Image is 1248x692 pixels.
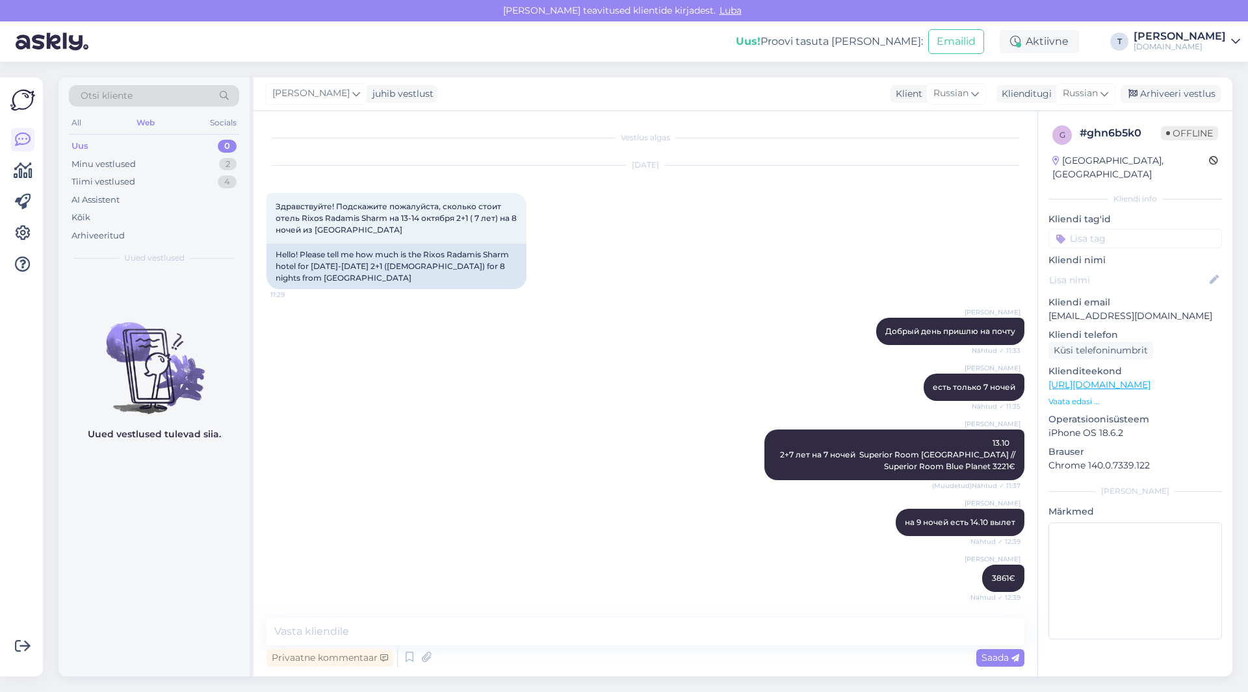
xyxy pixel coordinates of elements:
[71,211,90,224] div: Kõik
[1063,86,1098,101] span: Russian
[1048,342,1153,359] div: Küsi telefoninumbrit
[266,159,1024,171] div: [DATE]
[1049,273,1207,287] input: Lisa nimi
[58,299,250,416] img: No chats
[71,175,135,188] div: Tiimi vestlused
[1048,459,1222,472] p: Chrome 140.0.7339.122
[1134,31,1226,42] div: [PERSON_NAME]
[1080,125,1161,141] div: # ghn6b5k0
[981,652,1019,663] span: Saada
[1000,30,1079,53] div: Aktiivne
[218,140,237,153] div: 0
[890,87,922,101] div: Klient
[266,132,1024,144] div: Vestlus algas
[1048,379,1150,391] a: [URL][DOMAIN_NAME]
[1161,126,1218,140] span: Offline
[992,573,1015,583] span: 3861€
[266,649,393,667] div: Privaatne kommentaar
[71,158,136,171] div: Minu vestlused
[88,428,221,441] p: Uued vestlused tulevad siia.
[207,114,239,131] div: Socials
[933,86,968,101] span: Russian
[736,34,923,49] div: Proovi tasuta [PERSON_NAME]:
[1052,154,1209,181] div: [GEOGRAPHIC_DATA], [GEOGRAPHIC_DATA]
[885,326,1015,336] span: Добрый день пришлю на почту
[1048,445,1222,459] p: Brauser
[965,363,1020,373] span: [PERSON_NAME]
[1048,193,1222,205] div: Kliendi info
[1121,85,1221,103] div: Arhiveeri vestlus
[71,194,120,207] div: AI Assistent
[266,244,526,289] div: Hello! Please tell me how much is the Rixos Radamis Sharm hotel for [DATE]-[DATE] 2+1 ([DEMOGRAPH...
[1048,229,1222,248] input: Lisa tag
[1048,296,1222,309] p: Kliendi email
[928,29,984,54] button: Emailid
[972,402,1020,411] span: Nähtud ✓ 11:35
[736,35,760,47] b: Uus!
[276,201,519,235] span: Здравствуйте! Подскажите пожалуйста, сколько стоит отель Rixos Radamis Sharm на 13-14 октября 2+1...
[965,554,1020,564] span: [PERSON_NAME]
[1048,212,1222,226] p: Kliendi tag'id
[1059,130,1065,140] span: g
[1048,426,1222,440] p: iPhone OS 18.6.2
[1048,253,1222,267] p: Kliendi nimi
[965,419,1020,429] span: [PERSON_NAME]
[996,87,1052,101] div: Klienditugi
[716,5,746,16] span: Luba
[1134,42,1226,52] div: [DOMAIN_NAME]
[219,158,237,171] div: 2
[71,229,125,242] div: Arhiveeritud
[1110,32,1128,51] div: T
[1048,413,1222,426] p: Operatsioonisüsteem
[780,438,1019,471] span: 13.10 2+7 лет на 7 ночей Superior Room [GEOGRAPHIC_DATA] // Superior Room Blue Planet 3221€
[134,114,157,131] div: Web
[124,252,185,264] span: Uued vestlused
[1048,328,1222,342] p: Kliendi telefon
[218,175,237,188] div: 4
[270,290,319,300] span: 11:29
[81,89,133,103] span: Otsi kliente
[970,537,1020,546] span: Nähtud ✓ 12:39
[272,86,350,101] span: [PERSON_NAME]
[970,593,1020,602] span: Nähtud ✓ 12:39
[1048,485,1222,497] div: [PERSON_NAME]
[1048,505,1222,519] p: Märkmed
[1048,365,1222,378] p: Klienditeekond
[932,481,1020,491] span: (Muudetud) Nähtud ✓ 11:37
[905,517,1015,527] span: на 9 ночей есть 14.10 вылет
[1048,396,1222,407] p: Vaata edasi ...
[69,114,84,131] div: All
[367,87,434,101] div: juhib vestlust
[10,88,35,112] img: Askly Logo
[965,307,1020,317] span: [PERSON_NAME]
[71,140,88,153] div: Uus
[965,498,1020,508] span: [PERSON_NAME]
[1134,31,1240,52] a: [PERSON_NAME][DOMAIN_NAME]
[972,346,1020,355] span: Nähtud ✓ 11:33
[933,382,1015,392] span: есть только 7 ночей
[1048,309,1222,323] p: [EMAIL_ADDRESS][DOMAIN_NAME]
